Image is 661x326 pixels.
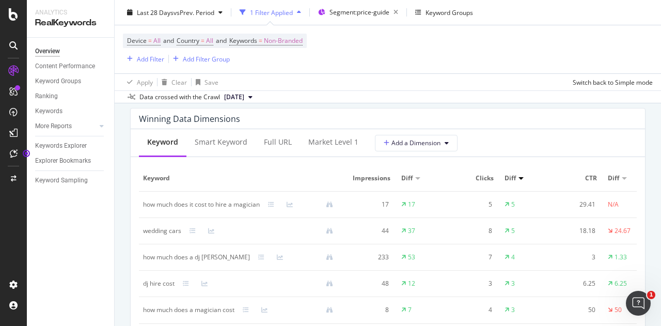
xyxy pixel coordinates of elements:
a: Content Performance [35,61,107,72]
div: Save [204,77,218,86]
div: Keywords Explorer [35,141,87,151]
a: Explorer Bookmarks [35,156,107,166]
span: = [259,36,262,45]
a: Keyword Groups [35,76,107,87]
span: Impressions [350,174,390,183]
button: Segment:price-guide [314,4,402,21]
span: Last 28 Days [137,8,174,17]
div: dj hire cost [143,279,175,288]
span: = [148,36,152,45]
div: 12 [408,279,415,288]
div: 233 [350,253,389,262]
span: Diff [401,174,413,183]
div: 5 [511,200,515,209]
div: RealKeywords [35,17,106,29]
a: More Reports [35,121,97,132]
span: Device [127,36,147,45]
span: and [163,36,174,45]
button: Save [192,74,218,90]
div: Analytics [35,8,106,17]
div: 3 [511,305,515,315]
div: Apply [137,77,153,86]
span: All [153,34,161,48]
div: Tooltip anchor [22,149,31,158]
div: Ranking [35,91,58,102]
div: wedding cars [143,226,181,236]
span: CTR [556,174,597,183]
div: Keyword Groups [426,8,473,17]
button: Add a Dimension [375,135,458,151]
a: Keyword Sampling [35,175,107,186]
button: Keyword Groups [411,4,477,21]
span: Keywords [229,36,257,45]
a: Keywords [35,106,107,117]
span: vs Prev. Period [174,8,214,17]
div: 8 [453,226,492,236]
div: 48 [350,279,389,288]
a: Overview [35,46,107,57]
div: 1.33 [615,253,627,262]
div: 6.25 [556,279,595,288]
div: Add Filter [137,54,164,63]
div: 7 [453,253,492,262]
button: Apply [123,74,153,90]
div: Keyword Groups [35,76,81,87]
span: Non-Branded [264,34,303,48]
div: 3 [453,279,492,288]
div: 4 [511,253,515,262]
div: 37 [408,226,415,236]
div: Content Performance [35,61,95,72]
div: 17 [408,200,415,209]
div: Keyword Sampling [35,175,88,186]
div: 1 Filter Applied [250,8,293,17]
button: [DATE] [220,91,257,103]
span: 1 [647,291,655,299]
div: N/A [608,200,619,209]
span: = [201,36,204,45]
div: 7 [408,305,412,315]
div: Add Filter Group [183,54,230,63]
div: how much does a dj cost [143,253,250,262]
span: 2025 Sep. 10th [224,92,244,102]
span: Diff [608,174,619,183]
div: how much does it cost to hire a magician [143,200,260,209]
div: 50 [556,305,595,315]
span: All [206,34,213,48]
div: Data crossed with the Crawl [139,92,220,102]
div: Clear [171,77,187,86]
a: Keywords Explorer [35,141,107,151]
div: Keyword [147,137,178,147]
button: 1 Filter Applied [235,4,305,21]
button: Clear [158,74,187,90]
div: market Level 1 [308,137,358,147]
div: how much does a magician cost [143,305,234,315]
div: 8 [350,305,389,315]
span: Keyword [143,174,339,183]
button: Add Filter Group [169,53,230,65]
span: Add a Dimension [384,138,440,147]
div: 24.67 [615,226,631,236]
div: Smart Keyword [195,137,247,147]
div: 4 [453,305,492,315]
span: and [216,36,227,45]
div: Overview [35,46,60,57]
div: Explorer Bookmarks [35,156,91,166]
div: 3 [511,279,515,288]
button: Add Filter [123,53,164,65]
div: 53 [408,253,415,262]
div: 6.25 [615,279,627,288]
div: More Reports [35,121,72,132]
div: Switch back to Simple mode [573,77,653,86]
a: Ranking [35,91,107,102]
div: Winning Data Dimensions [139,114,240,124]
div: 18.18 [556,226,595,236]
div: 5 [453,200,492,209]
button: Switch back to Simple mode [569,74,653,90]
span: Clicks [453,174,494,183]
span: Country [177,36,199,45]
div: 17 [350,200,389,209]
iframe: Intercom live chat [626,291,651,316]
div: 44 [350,226,389,236]
div: Full URL [264,137,292,147]
span: Diff [505,174,516,183]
